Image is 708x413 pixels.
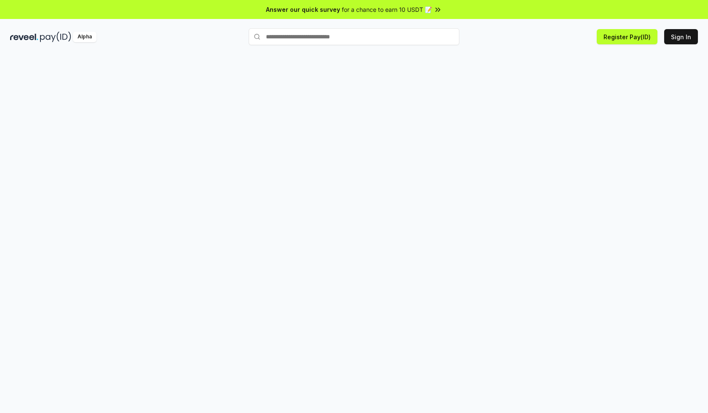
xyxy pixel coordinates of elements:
[664,29,698,44] button: Sign In
[10,32,38,42] img: reveel_dark
[73,32,97,42] div: Alpha
[597,29,657,44] button: Register Pay(ID)
[342,5,432,14] span: for a chance to earn 10 USDT 📝
[266,5,340,14] span: Answer our quick survey
[40,32,71,42] img: pay_id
